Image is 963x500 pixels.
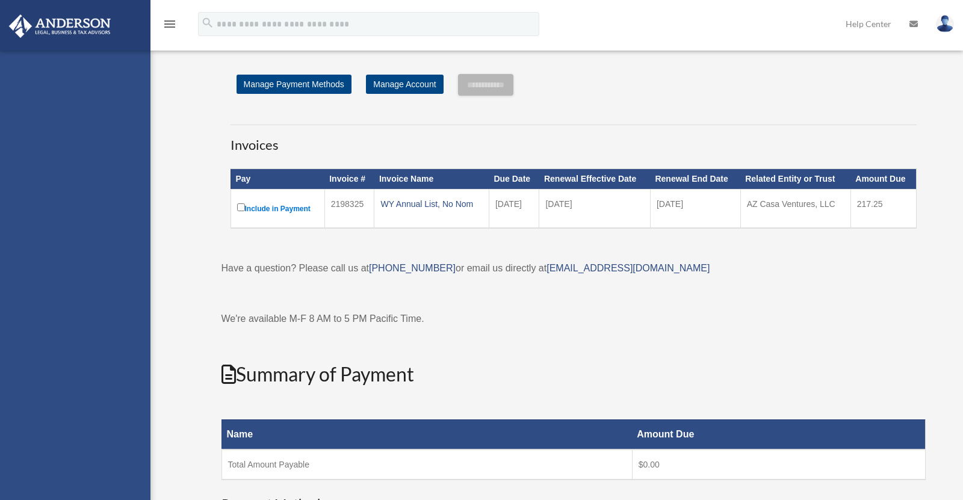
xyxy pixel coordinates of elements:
[374,169,489,190] th: Invoice Name
[237,203,245,211] input: Include in Payment
[221,310,926,327] p: We're available M-F 8 AM to 5 PM Pacific Time.
[632,419,925,449] th: Amount Due
[324,190,374,229] td: 2198325
[5,14,114,38] img: Anderson Advisors Platinum Portal
[366,75,443,94] a: Manage Account
[221,449,632,480] td: Total Amount Payable
[740,169,850,190] th: Related Entity or Trust
[539,169,650,190] th: Renewal Effective Date
[380,196,482,212] div: WY Annual List, No Nom
[650,190,740,229] td: [DATE]
[201,16,214,29] i: search
[369,263,456,273] a: [PHONE_NUMBER]
[489,190,539,229] td: [DATE]
[850,190,916,229] td: 217.25
[539,190,650,229] td: [DATE]
[163,21,177,31] a: menu
[237,75,351,94] a: Manage Payment Methods
[237,201,318,216] label: Include in Payment
[221,419,632,449] th: Name
[163,17,177,31] i: menu
[936,15,954,32] img: User Pic
[650,169,740,190] th: Renewal End Date
[221,361,926,388] h2: Summary of Payment
[489,169,539,190] th: Due Date
[850,169,916,190] th: Amount Due
[740,190,850,229] td: AZ Casa Ventures, LLC
[324,169,374,190] th: Invoice #
[632,449,925,480] td: $0.00
[221,260,926,277] p: Have a question? Please call us at or email us directly at
[231,125,917,155] h3: Invoices
[231,169,324,190] th: Pay
[547,263,710,273] a: [EMAIL_ADDRESS][DOMAIN_NAME]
